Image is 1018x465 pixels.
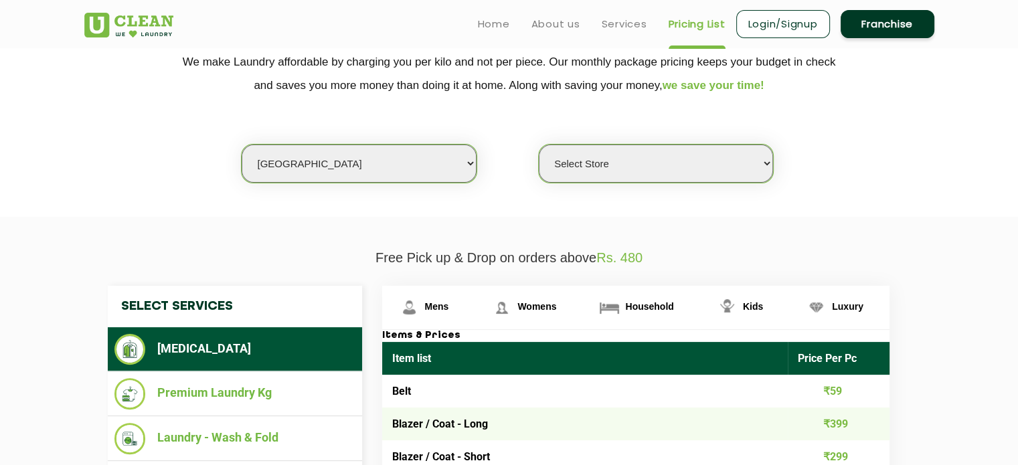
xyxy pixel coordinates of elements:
[663,79,764,92] span: we save your time!
[625,301,673,312] span: Household
[788,342,889,375] th: Price Per Pc
[84,50,934,97] p: We make Laundry affordable by charging you per kilo and not per piece. Our monthly package pricin...
[425,301,449,312] span: Mens
[804,296,828,319] img: Luxury
[788,375,889,407] td: ₹59
[743,301,763,312] span: Kids
[736,10,830,38] a: Login/Signup
[84,13,173,37] img: UClean Laundry and Dry Cleaning
[114,334,355,365] li: [MEDICAL_DATA]
[398,296,421,319] img: Mens
[478,16,510,32] a: Home
[108,286,362,327] h4: Select Services
[490,296,513,319] img: Womens
[602,16,647,32] a: Services
[531,16,580,32] a: About us
[598,296,621,319] img: Household
[517,301,556,312] span: Womens
[669,16,726,32] a: Pricing List
[715,296,739,319] img: Kids
[382,330,889,342] h3: Items & Prices
[114,378,355,409] li: Premium Laundry Kg
[382,342,788,375] th: Item list
[382,375,788,407] td: Belt
[84,250,934,266] p: Free Pick up & Drop on orders above
[114,423,146,454] img: Laundry - Wash & Fold
[596,250,643,265] span: Rs. 480
[114,423,355,454] li: Laundry - Wash & Fold
[788,407,889,440] td: ₹399
[114,334,146,365] img: Dry Cleaning
[114,378,146,409] img: Premium Laundry Kg
[382,407,788,440] td: Blazer / Coat - Long
[841,10,934,38] a: Franchise
[832,301,863,312] span: Luxury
